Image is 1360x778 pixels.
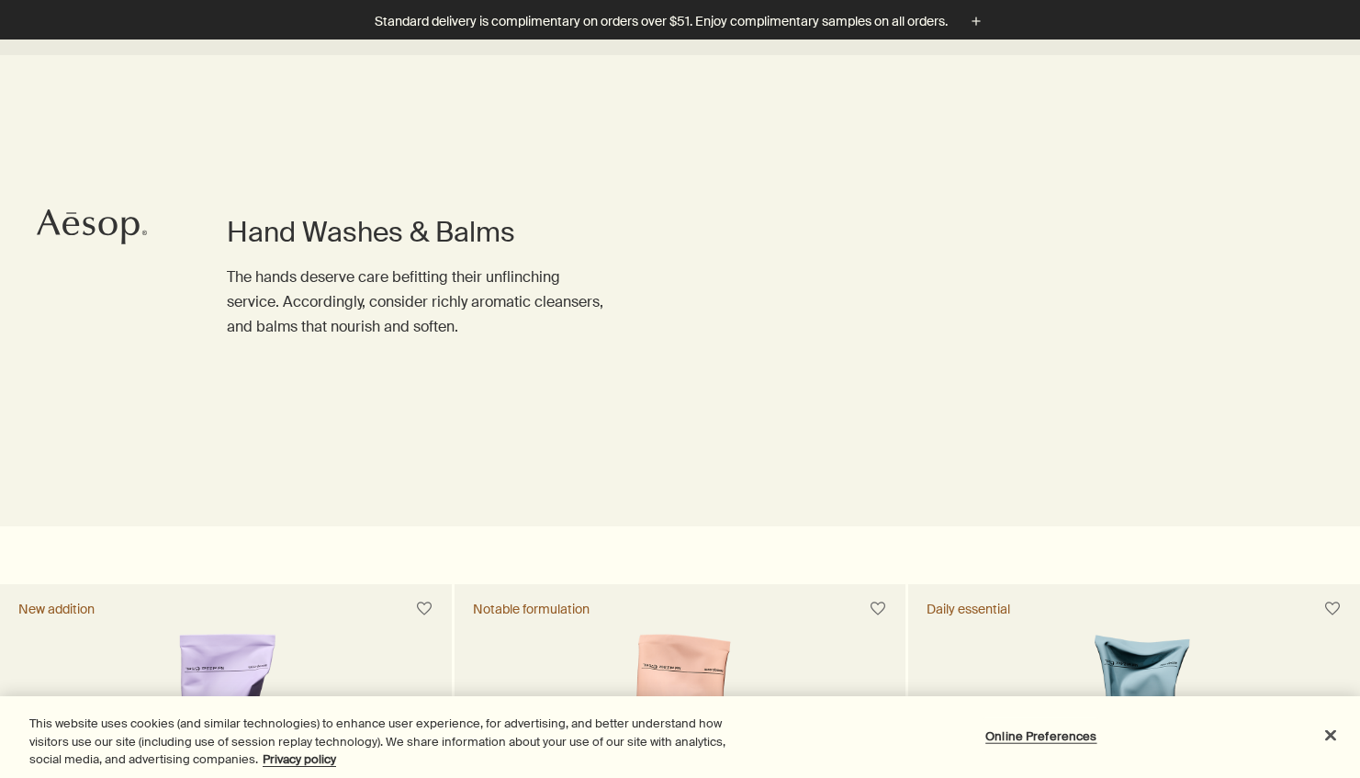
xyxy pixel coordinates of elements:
[29,715,748,769] div: This website uses cookies (and similar technologies) to enhance user experience, for advertising,...
[227,265,607,340] p: The hands deserve care befitting their unflinching service. Accordingly, consider richly aromatic...
[227,214,607,251] h1: Hand Washes & Balms
[1310,715,1351,755] button: Close
[473,601,590,617] div: Notable formulation
[375,12,948,31] p: Standard delivery is complimentary on orders over $51. Enjoy complimentary samples on all orders.
[375,11,986,32] button: Standard delivery is complimentary on orders over $51. Enjoy complimentary samples on all orders.
[1316,592,1349,626] button: Save to cabinet
[263,751,336,767] a: More information about your privacy, opens in a new tab
[408,592,441,626] button: Save to cabinet
[927,601,1010,617] div: Daily essential
[18,601,95,617] div: New addition
[983,717,1098,754] button: Online Preferences, Opens the preference center dialog
[37,209,147,245] svg: Aesop
[32,204,152,254] a: Aesop
[861,592,894,626] button: Save to cabinet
